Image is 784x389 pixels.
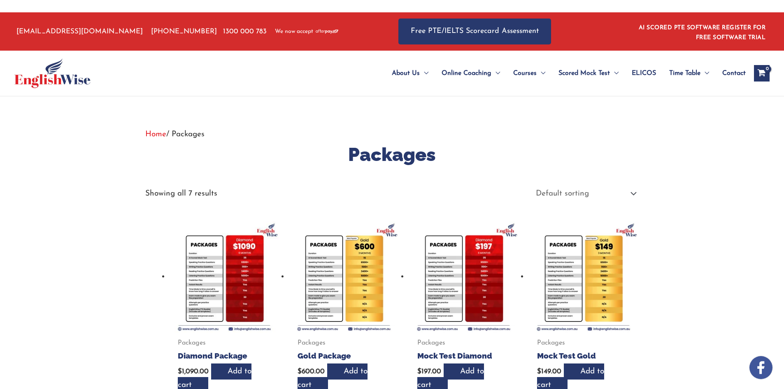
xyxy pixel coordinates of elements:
span: Packages [537,339,630,347]
a: ELICOS [625,59,663,88]
aside: Header Widget 1 [634,18,770,45]
span: Contact [722,59,746,88]
span: Menu Toggle [537,59,545,88]
bdi: 149.00 [537,368,561,375]
span: $ [417,368,421,375]
img: Afterpay-Logo [316,29,338,34]
a: About UsMenu Toggle [385,59,435,88]
a: Scored Mock TestMenu Toggle [552,59,625,88]
a: AI SCORED PTE SOFTWARE REGISTER FOR FREE SOFTWARE TRIAL [639,25,766,41]
span: Packages [417,339,510,347]
bdi: 600.00 [298,368,325,375]
a: Diamond Package [178,351,270,361]
span: $ [537,368,541,375]
a: [PHONE_NUMBER] [151,28,217,35]
a: Time TableMenu Toggle [663,59,716,88]
span: Online Coaching [442,59,491,88]
a: Mock Test Diamond [417,351,510,361]
a: 1300 000 783 [223,28,267,35]
bdi: 197.00 [417,368,441,375]
a: Home [145,130,166,138]
a: Free PTE/IELTS Scorecard Assessment [398,19,551,44]
p: Showing all 7 results [145,187,217,200]
a: CoursesMenu Toggle [507,59,552,88]
span: $ [298,368,302,375]
span: Time Table [669,59,700,88]
a: [EMAIL_ADDRESS][DOMAIN_NAME] [14,28,143,35]
img: Gold Package [288,221,400,333]
span: Menu Toggle [610,59,619,88]
img: white-facebook.png [749,356,772,379]
h1: Packages [145,142,639,168]
bdi: 1,090.00 [178,368,209,375]
a: Contact [716,59,746,88]
span: Menu Toggle [491,59,500,88]
img: Mock Test Diamond [408,221,519,333]
span: Courses [513,59,537,88]
span: Menu Toggle [700,59,709,88]
img: Diamond Package [169,221,280,333]
span: ELICOS [632,59,656,88]
a: Gold Package [298,351,390,361]
a: View Shopping Cart, empty [754,65,770,82]
img: Mock Test Gold [528,221,639,333]
span: We now accept [275,28,313,36]
span: Scored Mock Test [558,59,610,88]
span: Menu Toggle [420,59,428,88]
nav: Breadcrumb [145,128,639,141]
span: Packages [298,339,390,347]
nav: Site Navigation: Main Menu [372,59,746,88]
span: About Us [392,59,420,88]
img: cropped-ew-logo [14,58,91,88]
a: Online CoachingMenu Toggle [435,59,507,88]
span: $ [178,368,182,375]
select: Shop order [529,186,639,201]
span: Packages [178,339,270,347]
a: Mock Test Gold [537,351,630,361]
